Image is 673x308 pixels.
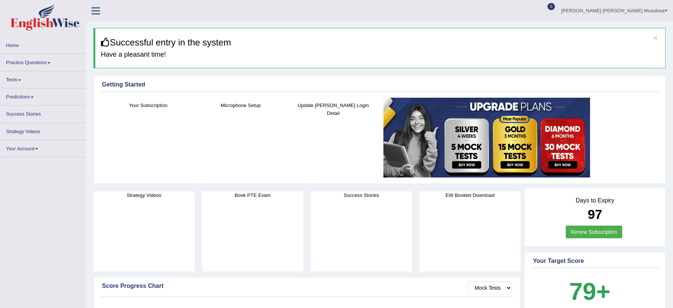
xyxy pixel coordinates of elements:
a: Predictions [0,88,86,103]
h4: Book PTE Exam [202,191,303,199]
b: 97 [588,207,602,221]
div: Your Target Score [533,257,657,265]
h4: Update [PERSON_NAME] Login Detail [291,101,376,117]
h3: Successful entry in the system [101,38,660,47]
a: Your Account [0,140,86,155]
a: Tests [0,71,86,86]
a: Success Stories [0,106,86,120]
h4: Microphone Setup [198,101,284,109]
img: small5.jpg [383,98,590,177]
div: Getting Started [102,80,657,89]
h4: EW Booklet Download [419,191,521,199]
h4: Days to Expiry [533,197,657,204]
a: Practice Questions [0,54,86,69]
h4: Have a pleasant time! [101,51,660,59]
div: Score Progress Chart [102,282,512,290]
h4: Your Subscription [106,101,191,109]
h4: Strategy Videos [93,191,195,199]
a: Renew Subscription [566,226,622,238]
b: 79+ [569,278,610,305]
span: 0 [547,3,555,10]
a: Home [0,37,86,51]
button: × [653,34,658,42]
h4: Success Stories [311,191,412,199]
a: Strategy Videos [0,123,86,138]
